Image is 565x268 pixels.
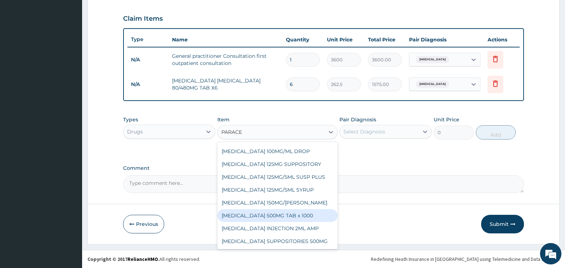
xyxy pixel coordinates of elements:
a: RelianceHMO [127,256,158,262]
th: Quantity [282,32,323,47]
label: Unit Price [434,116,459,123]
div: Chat with us now [37,40,120,49]
th: Type [127,33,168,46]
th: Unit Price [323,32,364,47]
div: Drugs [127,128,143,135]
th: Total Price [364,32,405,47]
label: Comment [123,165,524,171]
img: d_794563401_company_1708531726252_794563401 [13,36,29,54]
div: Redefining Heath Insurance in [GEOGRAPHIC_DATA] using Telemedicine and Data Science! [371,256,560,263]
div: [MEDICAL_DATA] 125MG/5ML SYRUP [217,183,338,196]
footer: All rights reserved. [82,250,565,268]
td: N/A [127,53,168,66]
h3: Claim Items [123,15,163,23]
div: [MEDICAL_DATA] SUPPOSITORIES 500MG [217,235,338,248]
th: Actions [484,32,520,47]
label: Item [217,116,229,123]
button: Previous [123,215,164,233]
td: [MEDICAL_DATA] [MEDICAL_DATA] 80/480MG TAB X6 [168,74,282,95]
th: Pair Diagnosis [405,32,484,47]
textarea: Type your message and hit 'Enter' [4,195,136,220]
span: [MEDICAL_DATA] [416,81,449,88]
th: Name [168,32,282,47]
div: [MEDICAL_DATA] 150MG/[PERSON_NAME] [217,196,338,209]
button: Submit [481,215,524,233]
td: General practitioner Consultation first outpatient consultation [168,49,282,70]
div: [MEDICAL_DATA] 125MG/5ML SUSP PLUS [217,171,338,183]
div: [MEDICAL_DATA] 500MG TAB x 1000 [217,209,338,222]
button: Add [476,125,516,140]
td: N/A [127,78,168,91]
label: Pair Diagnosis [339,116,376,123]
span: [MEDICAL_DATA] [416,56,449,63]
div: Select Diagnosis [343,128,385,135]
strong: Copyright © 2017 . [87,256,160,262]
div: Minimize live chat window [117,4,134,21]
div: [MEDICAL_DATA] INJECTION 2ML AMP [217,222,338,235]
label: Types [123,117,138,123]
span: We're online! [41,90,99,162]
div: [MEDICAL_DATA] 125MG SUPPOSITORY [217,158,338,171]
div: [MEDICAL_DATA] 100MG/ML DROP [217,145,338,158]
